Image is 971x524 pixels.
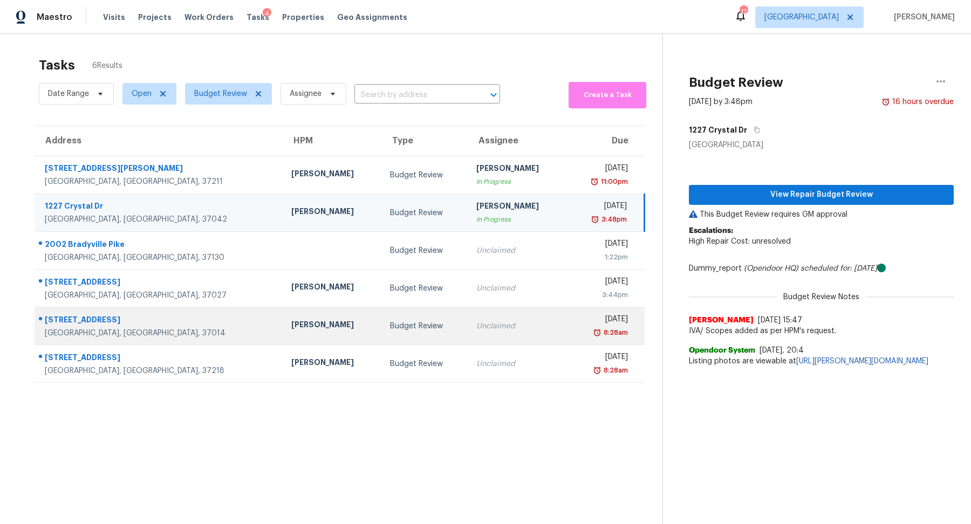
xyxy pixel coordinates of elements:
[744,265,798,272] i: (Opendoor HQ)
[486,87,501,102] button: Open
[390,321,459,332] div: Budget Review
[354,87,470,104] input: Search by address
[575,238,627,252] div: [DATE]
[890,96,954,107] div: 16 hours overdue
[569,82,646,108] button: Create a Task
[291,168,373,182] div: [PERSON_NAME]
[103,12,125,23] span: Visits
[381,126,468,156] th: Type
[476,245,558,256] div: Unclaimed
[689,140,954,150] div: [GEOGRAPHIC_DATA]
[689,263,954,274] div: Dummy_report
[689,238,791,245] span: High Repair Cost: unresolved
[390,245,459,256] div: Budget Review
[291,281,373,295] div: [PERSON_NAME]
[337,12,407,23] span: Geo Assignments
[476,201,558,214] div: [PERSON_NAME]
[476,214,558,225] div: In Progress
[92,60,122,71] span: 6 Results
[194,88,247,99] span: Budget Review
[476,283,558,294] div: Unclaimed
[575,252,627,263] div: 1:22pm
[476,321,558,332] div: Unclaimed
[282,12,324,23] span: Properties
[591,214,599,225] img: Overdue Alarm Icon
[758,316,802,324] span: [DATE] 15:47
[566,126,644,156] th: Due
[45,290,274,301] div: [GEOGRAPHIC_DATA], [GEOGRAPHIC_DATA], 37027
[575,276,627,289] div: [DATE]
[740,6,747,17] div: 17
[590,176,599,187] img: Overdue Alarm Icon
[476,163,558,176] div: [PERSON_NAME]
[796,357,928,365] a: [URL][PERSON_NAME][DOMAIN_NAME]
[138,12,172,23] span: Projects
[45,239,274,252] div: 2002 Bradyville Pike
[881,96,890,107] img: Overdue Alarm Icon
[45,176,274,187] div: [GEOGRAPHIC_DATA], [GEOGRAPHIC_DATA], 37211
[575,351,627,365] div: [DATE]
[468,126,566,156] th: Assignee
[45,201,274,214] div: 1227 Crystal Dr
[689,227,733,235] b: Escalations:
[35,126,283,156] th: Address
[689,315,754,326] span: [PERSON_NAME]
[45,328,274,339] div: [GEOGRAPHIC_DATA], [GEOGRAPHIC_DATA], 37014
[599,214,627,225] div: 3:48pm
[599,176,628,187] div: 11:00pm
[747,120,762,140] button: Copy Address
[689,209,954,220] p: This Budget Review requires GM approval
[48,88,89,99] span: Date Range
[574,89,641,101] span: Create a Task
[575,201,627,214] div: [DATE]
[476,358,558,369] div: Unclaimed
[801,265,877,272] i: scheduled for: [DATE]
[39,60,75,71] h2: Tasks
[689,77,783,88] h2: Budget Review
[390,358,459,369] div: Budget Review
[890,12,955,23] span: [PERSON_NAME]
[575,163,627,176] div: [DATE]
[777,292,866,302] span: Budget Review Notes
[390,283,459,294] div: Budget Review
[593,327,601,338] img: Overdue Alarm Icon
[689,96,753,107] div: [DATE] by 3:48pm
[290,88,322,99] span: Assignee
[689,185,954,205] button: View Repair Budget Review
[283,126,381,156] th: HPM
[184,12,234,23] span: Work Orders
[263,8,271,19] div: 4
[575,289,627,300] div: 3:44pm
[390,170,459,181] div: Budget Review
[45,163,274,176] div: [STREET_ADDRESS][PERSON_NAME]
[291,206,373,219] div: [PERSON_NAME]
[45,252,274,263] div: [GEOGRAPHIC_DATA], [GEOGRAPHIC_DATA], 37130
[760,347,804,354] span: [DATE], 20:4
[45,214,274,225] div: [GEOGRAPHIC_DATA], [GEOGRAPHIC_DATA], 37042
[689,326,954,336] span: IVA/ Scopes added as per HPM's request.
[689,125,747,135] h5: 1227 Crystal Dr
[601,327,628,338] div: 8:28am
[764,12,839,23] span: [GEOGRAPHIC_DATA]
[593,365,601,376] img: Overdue Alarm Icon
[45,366,274,376] div: [GEOGRAPHIC_DATA], [GEOGRAPHIC_DATA], 37218
[45,314,274,328] div: [STREET_ADDRESS]
[45,352,274,366] div: [STREET_ADDRESS]
[698,188,945,202] span: View Repair Budget Review
[601,365,628,376] div: 8:28am
[247,13,269,21] span: Tasks
[476,176,558,187] div: In Progress
[291,319,373,333] div: [PERSON_NAME]
[575,314,627,327] div: [DATE]
[689,356,954,367] span: Listing photos are viewable at
[390,208,459,218] div: Budget Review
[689,345,755,356] span: Opendoor System
[45,277,274,290] div: [STREET_ADDRESS]
[291,357,373,370] div: [PERSON_NAME]
[37,12,72,23] span: Maestro
[132,88,152,99] span: Open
